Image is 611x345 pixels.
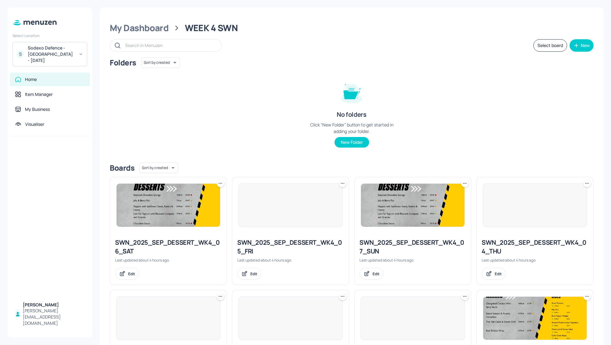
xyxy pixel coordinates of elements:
div: My Dashboard [110,22,169,34]
img: folder-empty [336,77,367,108]
div: Sort by created [139,162,178,174]
div: New [581,43,590,48]
button: New [570,39,594,52]
div: My Business [25,106,50,112]
div: Last updated about 4 hours ago. [237,258,344,263]
div: Home [25,76,37,83]
div: [PERSON_NAME] [23,302,85,308]
div: Last updated about 4 hours ago. [359,258,466,263]
img: 2025-06-06-1749218990356zckul9xsasi.jpeg [117,184,220,227]
div: Last updated about 4 hours ago. [115,258,222,263]
div: Click “New Folder” button to get started in adding your folder. [305,121,398,135]
div: Item Manager [25,91,53,97]
div: Folders [110,58,136,68]
div: Select Location [12,33,87,38]
div: S [17,50,24,58]
div: SWN_2025_SEP_DESSERT_WK4_06_SAT [115,238,222,256]
div: Sort by created [141,56,180,69]
div: SWN_2025_SEP_DESSERT_WK4_07_SUN [359,238,466,256]
div: Last updated about 4 hours ago. [482,258,588,263]
input: Search in Menuzen [125,41,215,50]
img: 2025-06-06-1749220393412y2ug5rmjv7n.jpeg [483,297,587,340]
div: Visualiser [25,121,44,127]
button: Select board [533,39,567,52]
div: No folders [337,110,366,119]
div: Sodexo Defence - [GEOGRAPHIC_DATA] - [DATE] [28,45,75,64]
button: New Folder [334,137,369,148]
div: Edit [250,271,257,276]
div: SWN_2025_SEP_DESSERT_WK4_05_FRI [237,238,344,256]
div: Edit [373,271,379,276]
div: Edit [128,271,135,276]
div: WEEK 4 SWN [185,22,238,34]
div: Boards [110,163,134,173]
img: 2025-06-06-1749218990356zckul9xsasi.jpeg [361,184,464,227]
div: [PERSON_NAME][EMAIL_ADDRESS][DOMAIN_NAME] [23,308,85,326]
div: SWN_2025_SEP_DESSERT_WK4_04_THU [482,238,588,256]
div: Edit [495,271,502,276]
